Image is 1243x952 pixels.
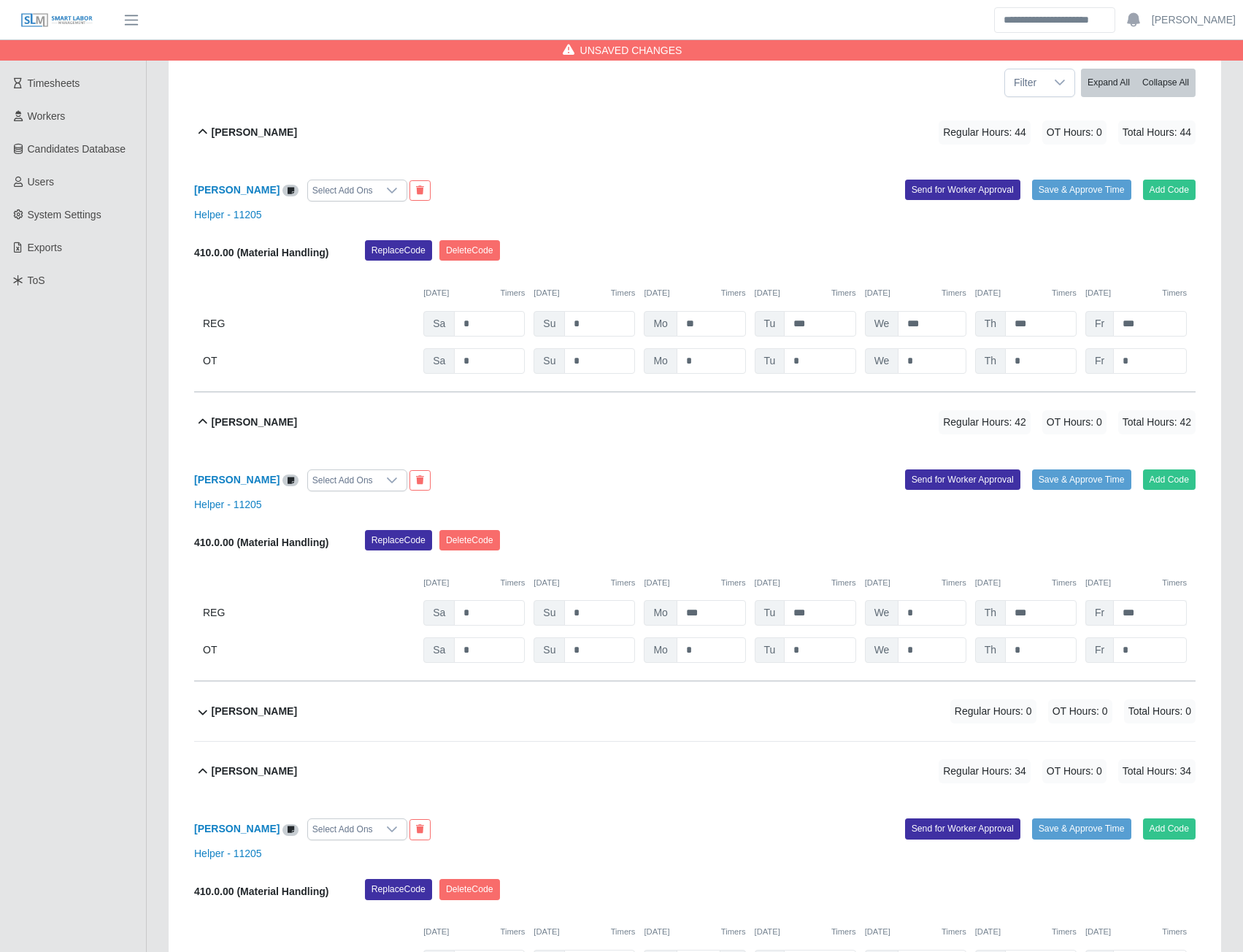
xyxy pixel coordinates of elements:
div: OT [203,348,415,374]
div: [DATE] [755,287,856,299]
div: Select Add Ons [308,470,377,491]
a: Helper - 11205 [194,209,262,220]
span: We [865,311,899,337]
span: Th [975,348,1006,374]
span: We [865,600,899,626]
button: Timers [501,926,526,938]
input: Search [994,7,1115,33]
span: Sa [423,637,455,663]
button: Timers [1162,926,1187,938]
div: [DATE] [755,926,856,938]
span: OT Hours: 0 [1042,410,1107,434]
span: Sa [423,348,455,374]
button: Timers [611,926,636,938]
div: [DATE] [1085,926,1187,938]
span: Th [975,637,1006,663]
button: Add Code [1143,180,1196,200]
span: Regular Hours: 44 [939,120,1031,145]
div: [DATE] [534,577,635,589]
span: Fr [1085,600,1114,626]
button: ReplaceCode [365,530,432,550]
span: Users [28,176,55,188]
span: Su [534,348,565,374]
span: Filter [1005,69,1045,96]
div: [DATE] [644,577,745,589]
span: Tu [755,600,785,626]
a: View/Edit Notes [282,823,299,834]
div: REG [203,600,415,626]
button: [PERSON_NAME] Regular Hours: 34 OT Hours: 0 Total Hours: 34 [194,742,1196,801]
span: Exports [28,242,62,253]
span: Th [975,600,1006,626]
a: [PERSON_NAME] [194,184,280,196]
span: Sa [423,600,455,626]
button: DeleteCode [439,879,500,899]
button: Expand All [1081,69,1136,97]
div: Select Add Ons [308,180,377,201]
button: Add Code [1143,818,1196,839]
b: 410.0.00 (Material Handling) [194,247,328,258]
b: [PERSON_NAME] [212,125,297,140]
span: Su [534,311,565,337]
div: [DATE] [1085,577,1187,589]
div: [DATE] [423,926,525,938]
button: ReplaceCode [365,879,432,899]
button: Timers [1052,926,1077,938]
button: Collapse All [1136,69,1196,97]
button: Timers [1162,577,1187,589]
span: Regular Hours: 0 [950,699,1036,723]
div: OT [203,637,415,663]
button: ReplaceCode [365,240,432,261]
button: End Worker & Remove from the Timesheet [409,819,431,840]
span: Regular Hours: 42 [939,410,1031,434]
button: Send for Worker Approval [905,469,1020,490]
span: OT Hours: 0 [1048,699,1112,723]
button: DeleteCode [439,530,500,550]
span: We [865,348,899,374]
b: [PERSON_NAME] [212,415,297,430]
button: Timers [501,577,526,589]
button: Timers [1052,577,1077,589]
span: Su [534,637,565,663]
button: Send for Worker Approval [905,180,1020,200]
span: Fr [1085,637,1114,663]
img: SLM Logo [20,12,93,28]
b: 410.0.00 (Material Handling) [194,537,328,548]
a: [PERSON_NAME] [1152,12,1236,28]
button: Save & Approve Time [1032,469,1131,490]
span: Tu [755,311,785,337]
button: [PERSON_NAME] Regular Hours: 44 OT Hours: 0 Total Hours: 44 [194,103,1196,162]
button: End Worker & Remove from the Timesheet [409,180,431,201]
a: View/Edit Notes [282,184,299,196]
span: Unsaved Changes [580,43,682,58]
a: View/Edit Notes [282,474,299,485]
div: [DATE] [975,577,1077,589]
span: Th [975,311,1006,337]
span: ToS [28,275,45,286]
span: OT Hours: 0 [1042,759,1107,783]
span: Tu [755,637,785,663]
button: [PERSON_NAME] Regular Hours: 0 OT Hours: 0 Total Hours: 0 [194,682,1196,741]
button: Save & Approve Time [1032,180,1131,200]
span: Mo [644,600,677,626]
b: [PERSON_NAME] [194,474,280,485]
span: Fr [1085,348,1114,374]
a: Helper - 11205 [194,499,262,510]
div: [DATE] [865,287,966,299]
div: [DATE] [423,577,525,589]
button: Send for Worker Approval [905,818,1020,839]
div: Select Add Ons [308,819,377,840]
span: System Settings [28,209,101,220]
button: DeleteCode [439,240,500,261]
span: Mo [644,348,677,374]
span: Sa [423,311,455,337]
div: [DATE] [975,926,1077,938]
span: Su [534,600,565,626]
button: Timers [611,287,636,299]
button: Timers [721,287,746,299]
span: Tu [755,348,785,374]
button: Timers [831,577,856,589]
b: [PERSON_NAME] [194,823,280,834]
span: Total Hours: 42 [1118,410,1196,434]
